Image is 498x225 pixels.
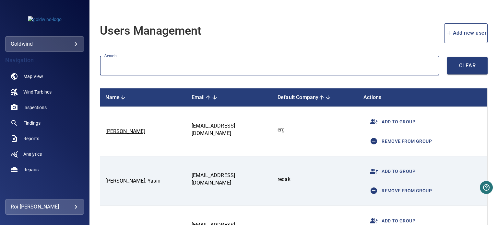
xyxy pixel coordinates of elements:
div: Roi [PERSON_NAME] [11,202,78,212]
span: Remove from group [366,183,432,198]
a: repairs noActive [5,162,84,177]
th: Toggle SortBy [186,88,272,107]
h4: Navigation [5,57,84,63]
a: [PERSON_NAME], Yasin [105,178,160,184]
a: analytics noActive [5,146,84,162]
p: redak [278,176,353,183]
h1: Users Management [100,25,201,38]
span: Add to group [366,114,415,129]
button: Clear [447,57,488,74]
button: Add to group [363,112,418,131]
p: [EMAIL_ADDRESS][DOMAIN_NAME] [192,172,267,187]
span: Analytics [23,151,42,157]
span: Repairs [23,166,39,173]
p: erg [278,126,353,134]
p: [EMAIL_ADDRESS][DOMAIN_NAME] [192,122,267,137]
button: Add to group [363,162,418,181]
div: Name [105,94,181,101]
span: Map View [23,73,43,80]
th: Toggle SortBy [100,88,186,107]
a: reports noActive [5,131,84,146]
span: Findings [23,120,41,126]
span: Clear [460,61,475,70]
span: Add new user [445,28,487,38]
div: goldwind [11,39,78,49]
span: Add to group [366,163,415,179]
span: Inspections [23,104,47,111]
span: Reports [23,135,39,142]
div: Email [192,94,267,101]
div: Actions [363,94,482,101]
span: Remove from group [366,133,432,149]
a: windturbines noActive [5,84,84,100]
span: Wind Turbines [23,89,52,95]
div: Default Company [278,94,353,101]
button: Remove from group [363,131,434,151]
th: Toggle SortBy [272,88,358,107]
a: findings noActive [5,115,84,131]
button: add new user [444,23,488,43]
a: [PERSON_NAME] [105,128,145,134]
a: inspections noActive [5,100,84,115]
a: map noActive [5,69,84,84]
div: goldwind [5,36,84,52]
img: goldwind-logo [28,16,62,23]
button: Remove from group [363,181,434,200]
